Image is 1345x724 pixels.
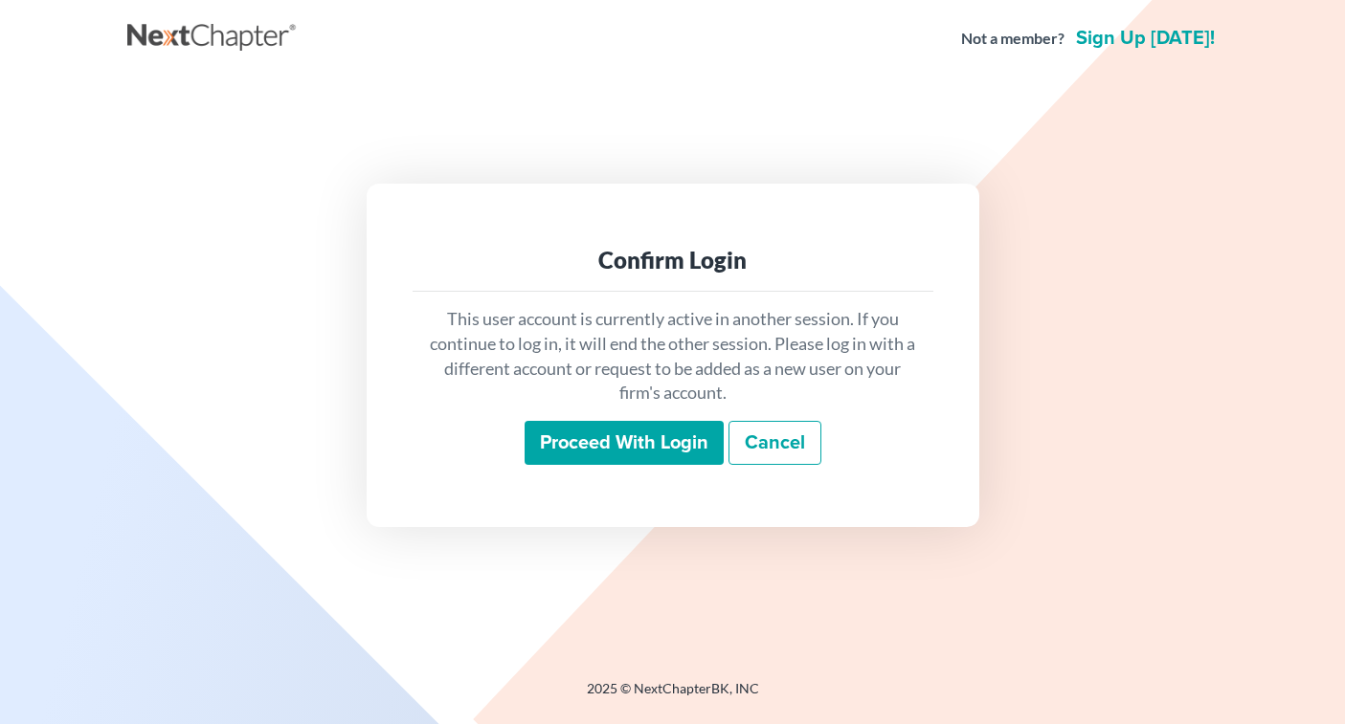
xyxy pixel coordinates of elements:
[525,421,724,465] input: Proceed with login
[961,28,1065,50] strong: Not a member?
[127,679,1219,713] div: 2025 © NextChapterBK, INC
[428,245,918,275] div: Confirm Login
[729,421,821,465] a: Cancel
[428,307,918,406] p: This user account is currently active in another session. If you continue to log in, it will end ...
[1072,29,1219,48] a: Sign up [DATE]!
